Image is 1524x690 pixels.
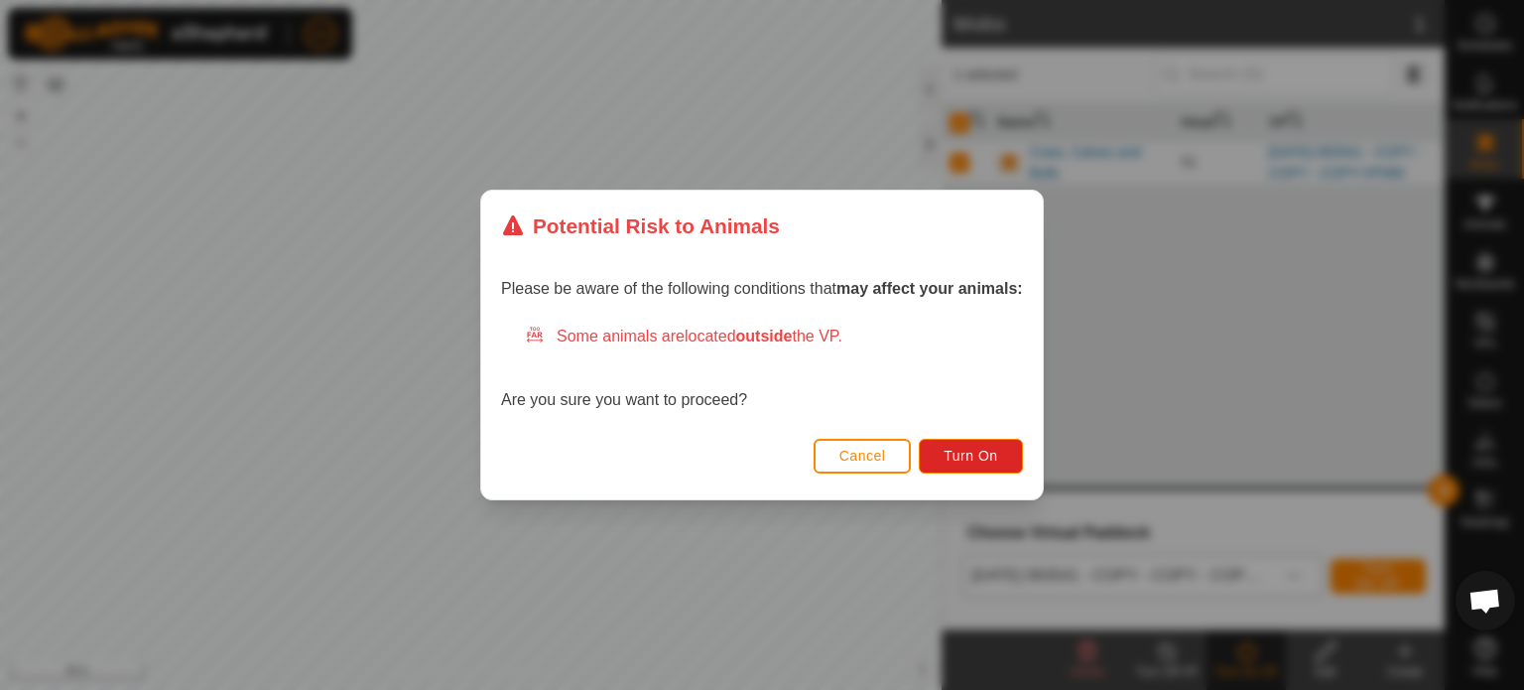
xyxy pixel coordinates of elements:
strong: may affect your animals: [836,280,1023,297]
div: Are you sure you want to proceed? [501,325,1023,412]
div: Open chat [1456,571,1515,630]
span: Turn On [945,448,998,464]
div: Some animals are [525,325,1023,348]
div: Potential Risk to Animals [501,210,780,241]
span: located the VP. [685,328,842,345]
strong: outside [736,328,793,345]
span: Please be aware of the following conditions that [501,280,1023,297]
span: Cancel [839,448,886,464]
button: Turn On [920,439,1023,474]
button: Cancel [814,439,912,474]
